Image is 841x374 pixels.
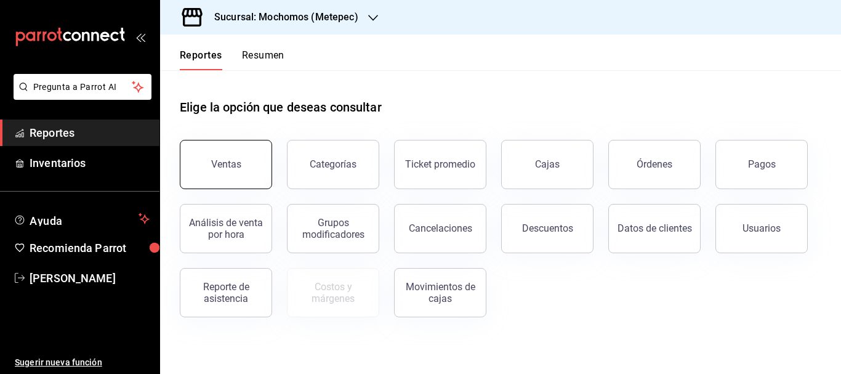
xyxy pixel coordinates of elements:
span: Ayuda [30,211,134,226]
div: Ticket promedio [405,158,475,170]
a: Cajas [501,140,594,189]
button: Órdenes [608,140,701,189]
div: Datos de clientes [618,222,692,234]
div: Cancelaciones [409,222,472,234]
div: navigation tabs [180,49,284,70]
span: Inventarios [30,155,150,171]
span: Pregunta a Parrot AI [33,81,132,94]
button: Datos de clientes [608,204,701,253]
button: Resumen [242,49,284,70]
button: open_drawer_menu [135,32,145,42]
button: Pagos [715,140,808,189]
div: Grupos modificadores [295,217,371,240]
span: [PERSON_NAME] [30,270,150,287]
div: Pagos [748,158,776,170]
div: Usuarios [742,222,781,234]
div: Ventas [211,158,241,170]
div: Categorías [310,158,356,170]
div: Costos y márgenes [295,281,371,304]
button: Usuarios [715,204,808,253]
button: Contrata inventarios para ver este reporte [287,268,379,317]
button: Análisis de venta por hora [180,204,272,253]
button: Movimientos de cajas [394,268,486,317]
a: Pregunta a Parrot AI [9,89,151,102]
span: Recomienda Parrot [30,240,150,256]
button: Cancelaciones [394,204,486,253]
button: Ventas [180,140,272,189]
span: Sugerir nueva función [15,356,150,369]
div: Descuentos [522,222,573,234]
div: Reporte de asistencia [188,281,264,304]
button: Descuentos [501,204,594,253]
button: Reportes [180,49,222,70]
button: Categorías [287,140,379,189]
h3: Sucursal: Mochomos (Metepec) [204,10,358,25]
button: Grupos modificadores [287,204,379,253]
div: Movimientos de cajas [402,281,478,304]
button: Reporte de asistencia [180,268,272,317]
button: Ticket promedio [394,140,486,189]
div: Análisis de venta por hora [188,217,264,240]
div: Órdenes [637,158,672,170]
button: Pregunta a Parrot AI [14,74,151,100]
div: Cajas [535,157,560,172]
h1: Elige la opción que deseas consultar [180,98,382,116]
span: Reportes [30,124,150,141]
